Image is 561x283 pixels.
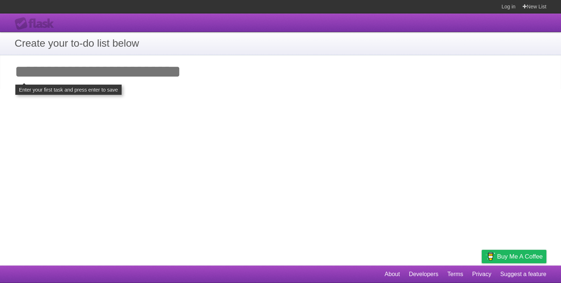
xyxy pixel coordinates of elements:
[482,250,546,263] a: Buy me a coffee
[472,267,491,281] a: Privacy
[385,267,400,281] a: About
[409,267,438,281] a: Developers
[485,250,495,263] img: Buy me a coffee
[500,267,546,281] a: Suggest a feature
[15,17,58,30] div: Flask
[447,267,463,281] a: Terms
[497,250,543,263] span: Buy me a coffee
[15,36,546,51] h1: Create your to-do list below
